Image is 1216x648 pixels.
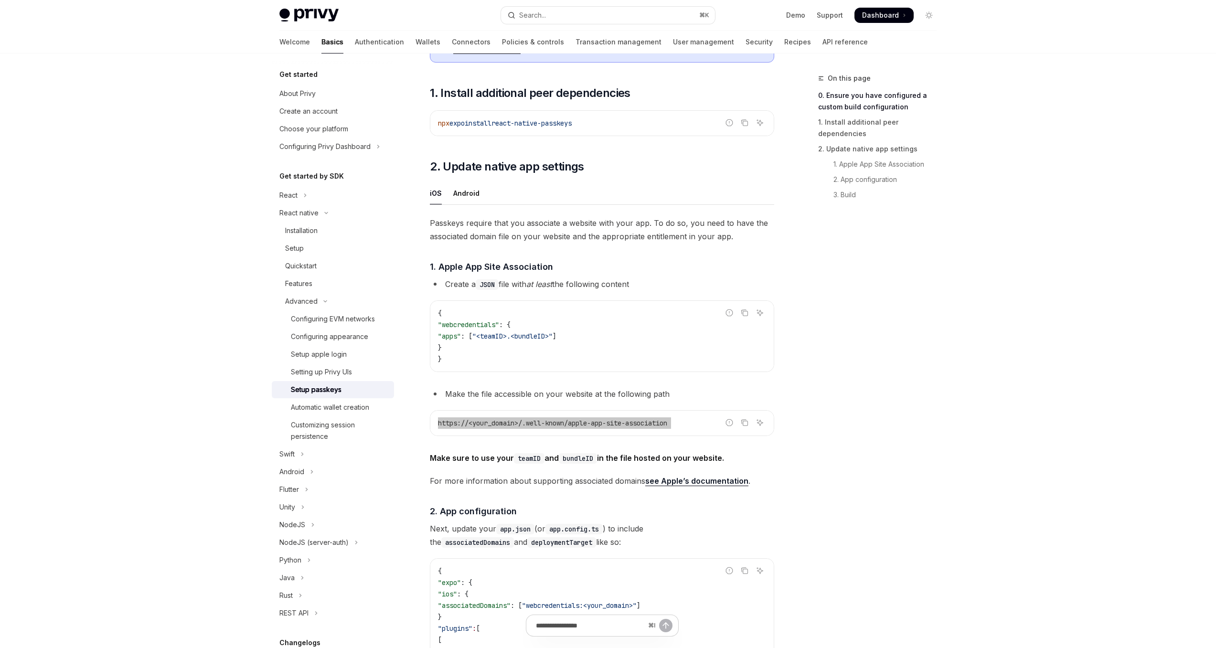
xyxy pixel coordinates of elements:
div: Python [279,554,301,566]
button: Toggle Rust section [272,587,394,604]
div: Advanced [285,296,318,307]
button: Toggle Configuring Privy Dashboard section [272,138,394,155]
a: Configuring appearance [272,328,394,345]
a: Transaction management [576,31,661,53]
a: Configuring EVM networks [272,310,394,328]
button: Ask AI [754,416,766,429]
div: REST API [279,607,309,619]
div: About Privy [279,88,316,99]
span: Next, update your (or ) to include the and like so: [430,522,774,549]
a: 2. Update native app settings [818,141,944,157]
button: Toggle Swift section [272,446,394,463]
strong: Make sure to use your and in the file hosted on your website. [430,453,724,463]
a: Demo [786,11,805,20]
button: Ask AI [754,564,766,577]
div: Installation [285,225,318,236]
span: npx [438,119,449,127]
div: Android [279,466,304,478]
button: Ask AI [754,307,766,319]
button: Toggle NodeJS (server-auth) section [272,534,394,551]
a: 1. Apple App Site Association [818,157,944,172]
button: Ask AI [754,117,766,129]
a: Support [817,11,843,20]
a: API reference [822,31,868,53]
li: Make the file accessible on your website at the following path [430,387,774,401]
div: React native [279,207,319,219]
span: Passkeys require that you associate a website with your app. To do so, you need to have the assoc... [430,216,774,243]
a: Setup apple login [272,346,394,363]
span: https://<your_domain>/.well-known/apple-app-site-association [438,419,667,427]
span: 1. Apple App Site Association [430,260,553,273]
span: "associatedDomains" [438,601,511,610]
div: Java [279,572,295,584]
div: Swift [279,448,295,460]
button: Report incorrect code [723,307,736,319]
span: 2. Update native app settings [430,159,584,174]
div: Customizing session persistence [291,419,388,442]
div: Setup [285,243,304,254]
a: Setup [272,240,394,257]
button: Toggle React native section [272,204,394,222]
div: Flutter [279,484,299,495]
span: ⌘ K [699,11,709,19]
button: Report incorrect code [723,117,736,129]
button: Toggle REST API section [272,605,394,622]
div: Unity [279,501,295,513]
a: Quickstart [272,257,394,275]
a: Authentication [355,31,404,53]
a: Dashboard [854,8,914,23]
button: Open search [501,7,715,24]
a: Recipes [784,31,811,53]
a: 2. App configuration [818,172,944,187]
code: app.json [496,524,534,534]
a: Installation [272,222,394,239]
span: } [438,355,442,363]
button: Toggle Unity section [272,499,394,516]
span: 2. App configuration [430,505,517,518]
span: "webcredentials" [438,320,499,329]
button: Toggle Flutter section [272,481,394,498]
a: 1. Install additional peer dependencies [818,115,944,141]
button: Toggle dark mode [921,8,937,23]
a: Wallets [416,31,440,53]
a: Security [746,31,773,53]
div: Search... [519,10,546,21]
span: For more information about supporting associated domains . [430,474,774,488]
div: iOS [430,182,442,204]
span: install [465,119,491,127]
button: Copy the contents from the code block [738,416,751,429]
code: app.config.ts [545,524,603,534]
a: Automatic wallet creation [272,399,394,416]
a: Basics [321,31,343,53]
div: NodeJS (server-auth) [279,537,349,548]
em: at least [526,279,552,289]
div: Configuring appearance [291,331,368,342]
div: Choose your platform [279,123,348,135]
button: Copy the contents from the code block [738,117,751,129]
span: : { [457,590,469,598]
span: expo [449,119,465,127]
div: Setting up Privy UIs [291,366,352,378]
a: 3. Build [818,187,944,202]
button: Copy the contents from the code block [738,307,751,319]
code: associatedDomains [441,537,514,548]
a: Policies & controls [502,31,564,53]
button: Report incorrect code [723,564,736,577]
h5: Get started [279,69,318,80]
a: see Apple’s documentation [645,476,748,486]
div: Create an account [279,106,338,117]
button: Toggle Android section [272,463,394,480]
span: ] [553,332,556,340]
a: Choose your platform [272,120,394,138]
span: } [438,343,442,352]
div: Automatic wallet creation [291,402,369,413]
button: Copy the contents from the code block [738,564,751,577]
span: { [438,567,442,575]
span: "<teamID>.<bundleID>" [472,332,553,340]
span: "apps" [438,332,461,340]
a: Customizing session persistence [272,416,394,445]
button: Send message [659,619,672,632]
div: Rust [279,590,293,601]
span: : { [499,320,511,329]
li: Create a file with the following content [430,277,774,291]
